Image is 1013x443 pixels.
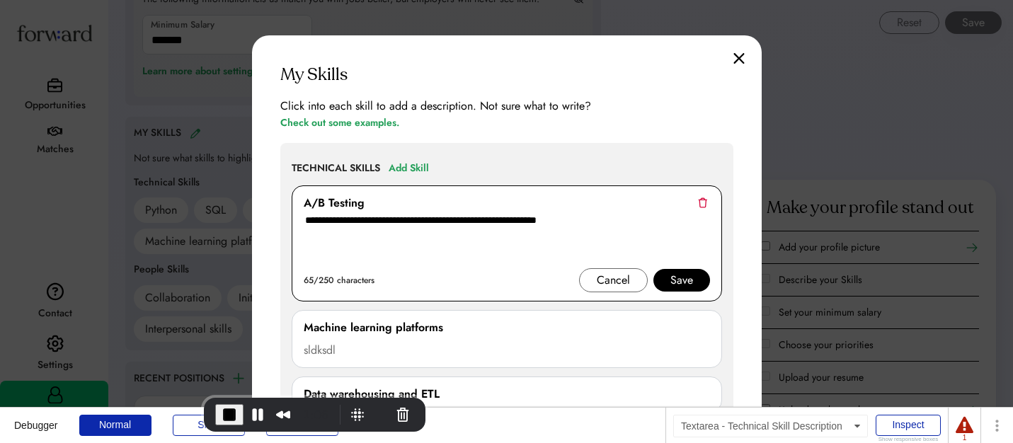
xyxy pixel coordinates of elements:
[304,272,374,289] div: 65/250 characters
[304,386,440,403] div: Data warehousing and ETL
[280,64,348,86] div: My Skills
[698,197,707,208] img: trash.svg
[597,272,630,289] div: Cancel
[292,161,380,176] div: TECHNICAL SKILLS
[304,342,710,359] div: sldksdl
[280,98,591,115] div: Click into each skill to add a description. Not sure what to write?
[673,415,868,437] div: Textarea - Technical Skill Description
[733,52,745,64] img: close.svg
[876,437,941,442] div: Show responsive boxes
[956,435,973,442] div: 1
[280,115,399,132] div: Check out some examples.
[876,415,941,436] div: Inspect
[304,195,365,212] div: A/B Testing
[670,272,693,289] div: Save
[389,160,429,177] div: Add Skill
[304,319,443,336] div: Machine learning platforms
